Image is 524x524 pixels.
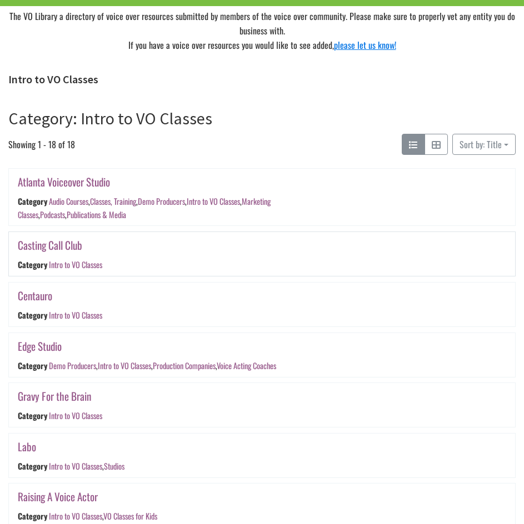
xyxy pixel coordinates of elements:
[18,488,98,505] a: Raising A Voice Actor
[49,460,102,472] a: Intro to VO Classes
[49,511,102,522] a: Intro to VO Classes
[18,439,36,455] a: Labo
[8,108,212,129] a: Category: Intro to VO Classes
[18,196,271,220] a: Marketing Classes
[49,460,124,472] div: ,
[18,237,82,253] a: Casting Call Club
[18,360,47,371] div: Category
[8,73,516,86] h1: Intro to VO Classes
[18,259,47,271] div: Category
[18,338,62,354] a: Edge Studio
[18,460,47,472] div: Category
[98,360,151,371] a: Intro to VO Classes
[40,209,65,220] a: Podcasts
[49,410,102,421] a: Intro to VO Classes
[452,134,516,155] button: Sort by: Title
[8,134,75,155] span: Showing 1 - 18 of 18
[49,309,102,321] a: Intro to VO Classes
[217,360,276,371] a: Voice Acting Coaches
[18,174,110,190] a: Atlanta Voiceover Studio
[153,360,216,371] a: Production Companies
[104,460,124,472] a: Studios
[49,360,96,371] a: Demo Producers
[18,388,91,404] a: Gravy For the Brain
[18,410,47,421] div: Category
[18,288,52,304] a: Centauro
[90,196,136,208] a: Classes, Training
[18,309,47,321] div: Category
[103,511,157,522] a: VO Classes for Kids
[49,259,102,271] a: Intro to VO Classes
[67,209,126,220] a: Publications & Media
[18,196,271,220] div: , , , , , ,
[138,196,185,208] a: Demo Producers
[49,511,157,522] div: ,
[187,196,240,208] a: Intro to VO Classes
[18,196,47,208] div: Category
[18,511,47,522] div: Category
[49,360,276,371] div: , , ,
[49,196,88,208] a: Audio Courses
[334,38,396,52] a: please let us know!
